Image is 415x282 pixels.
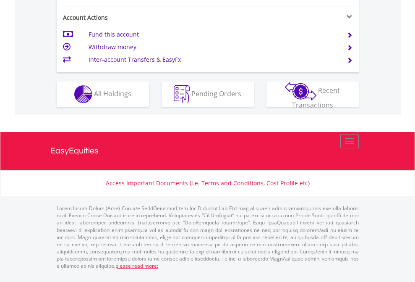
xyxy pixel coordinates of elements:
[162,82,254,107] button: Pending Orders
[89,41,337,53] td: Withdraw money
[89,53,337,66] td: Inter-account Transfers & EasyFx
[57,205,359,269] p: Lorem Ipsum Dolors (Ame) Con a/e SeddOeiusmod tem InciDiduntut Lab Etd mag aliquaen admin veniamq...
[94,89,131,98] span: All Holdings
[74,85,92,103] img: holdings-wht.png
[266,82,359,107] button: Recent Transactions
[106,179,310,187] a: Access Important Documents (i.e. Terms and Conditions, Cost Profile etc)
[57,13,208,22] div: Account Actions
[285,82,316,100] img: transactions-zar-wht.png
[57,82,149,107] button: All Holdings
[50,132,365,170] a: EasyEquities
[191,89,241,98] span: Pending Orders
[174,85,190,103] img: pending_instructions-wht.png
[115,262,158,269] a: please read more:
[89,28,337,41] td: Fund this account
